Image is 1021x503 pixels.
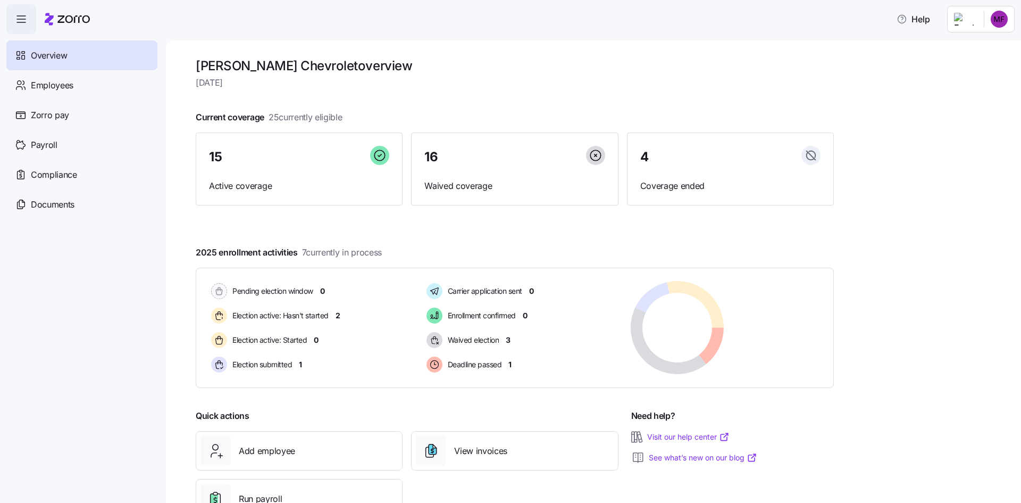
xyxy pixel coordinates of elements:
[320,286,325,296] span: 0
[314,335,319,345] span: 0
[196,111,342,124] span: Current coverage
[229,359,292,370] span: Election submitted
[336,310,340,321] span: 2
[647,432,730,442] a: Visit our help center
[445,359,502,370] span: Deadline passed
[299,359,302,370] span: 1
[239,444,295,458] span: Add employee
[897,13,930,26] span: Help
[229,286,313,296] span: Pending election window
[445,286,522,296] span: Carrier application sent
[529,286,534,296] span: 0
[424,179,605,193] span: Waived coverage
[269,111,342,124] span: 25 currently eligible
[6,189,157,219] a: Documents
[454,444,507,458] span: View invoices
[196,76,834,89] span: [DATE]
[31,198,74,211] span: Documents
[31,79,73,92] span: Employees
[31,138,57,152] span: Payroll
[424,151,438,163] span: 16
[209,179,389,193] span: Active coverage
[302,246,382,259] span: 7 currently in process
[6,130,157,160] a: Payroll
[229,335,307,345] span: Election active: Started
[6,70,157,100] a: Employees
[640,179,821,193] span: Coverage ended
[631,409,675,423] span: Need help?
[196,409,249,423] span: Quick actions
[31,49,67,62] span: Overview
[445,335,499,345] span: Waived election
[6,100,157,130] a: Zorro pay
[229,310,329,321] span: Election active: Hasn't started
[954,13,975,26] img: Employer logo
[31,109,69,122] span: Zorro pay
[445,310,516,321] span: Enrollment confirmed
[506,335,510,345] span: 3
[31,168,77,182] span: Compliance
[991,11,1008,28] img: ab950ebd7c731523cc3f55f7534ab0d0
[196,246,382,259] span: 2025 enrollment activities
[508,359,512,370] span: 1
[196,57,834,74] h1: [PERSON_NAME] Chevrolet overview
[640,151,649,163] span: 4
[209,151,222,163] span: 15
[523,310,528,321] span: 0
[6,160,157,189] a: Compliance
[649,452,757,463] a: See what’s new on our blog
[6,40,157,70] a: Overview
[888,9,939,30] button: Help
